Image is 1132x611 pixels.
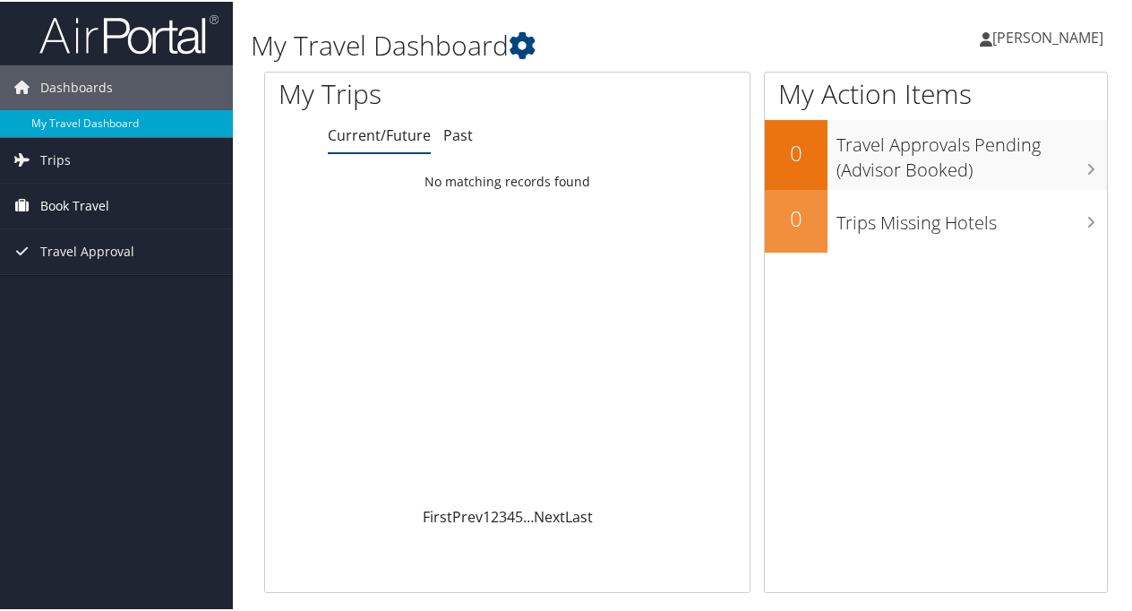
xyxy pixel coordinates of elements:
[765,73,1107,111] h1: My Action Items
[765,118,1107,187] a: 0Travel Approvals Pending (Advisor Booked)
[40,182,109,227] span: Book Travel
[836,200,1107,234] h3: Trips Missing Hotels
[279,73,535,111] h1: My Trips
[765,202,828,232] h2: 0
[423,505,452,525] a: First
[491,505,499,525] a: 2
[40,228,134,272] span: Travel Approval
[534,505,565,525] a: Next
[565,505,593,525] a: Last
[443,124,473,143] a: Past
[452,505,483,525] a: Prev
[836,122,1107,181] h3: Travel Approvals Pending (Advisor Booked)
[499,505,507,525] a: 3
[765,136,828,167] h2: 0
[765,188,1107,251] a: 0Trips Missing Hotels
[483,505,491,525] a: 1
[523,505,534,525] span: …
[265,164,750,196] td: No matching records found
[251,25,831,63] h1: My Travel Dashboard
[40,64,113,108] span: Dashboards
[507,505,515,525] a: 4
[328,124,431,143] a: Current/Future
[992,26,1103,46] span: [PERSON_NAME]
[980,9,1121,63] a: [PERSON_NAME]
[39,12,219,54] img: airportal-logo.png
[40,136,71,181] span: Trips
[515,505,523,525] a: 5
